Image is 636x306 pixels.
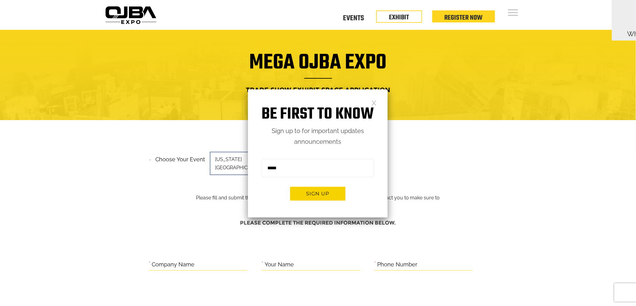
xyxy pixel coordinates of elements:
[191,154,445,211] p: Please fill and submit the information below and one of our team members will contact you to make...
[107,84,529,96] h4: Trade Show Exhibit Space Application
[378,260,418,269] label: Phone Number
[210,152,296,175] span: [US_STATE][GEOGRAPHIC_DATA]
[445,13,483,23] a: Register Now
[248,126,388,147] p: Sign up to for important updates announcements
[290,187,346,201] button: Sign up
[152,260,195,269] label: Company Name
[149,217,487,229] h4: Please complete the required information below.
[152,151,205,164] label: Choose your event
[265,260,294,269] label: Your Name
[389,12,409,23] a: EXHIBIT
[107,54,529,79] h1: Mega OJBA Expo
[248,105,388,124] h1: Be first to know
[371,100,377,105] a: Close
